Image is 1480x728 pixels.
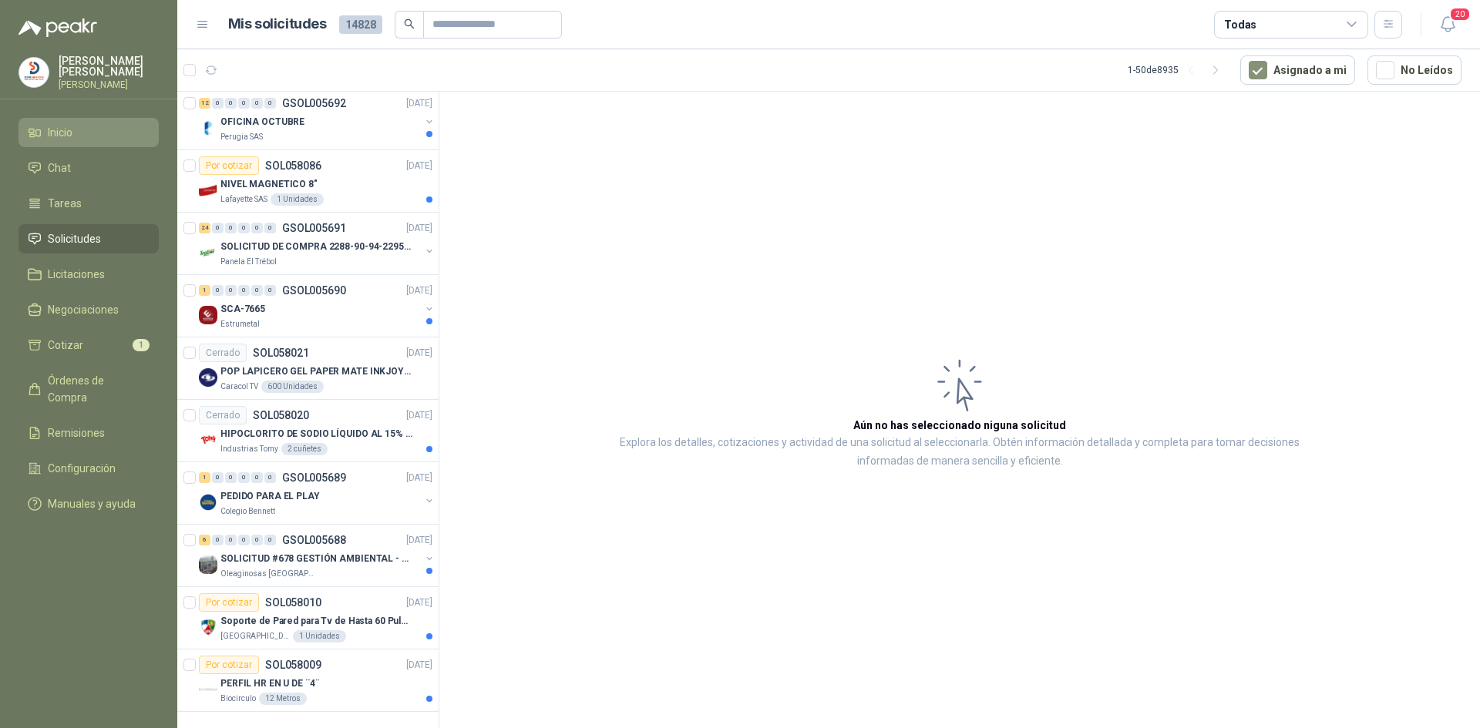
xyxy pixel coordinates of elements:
span: Negociaciones [48,301,119,318]
div: 0 [212,472,224,483]
a: Licitaciones [18,260,159,289]
p: [DATE] [406,408,432,423]
div: 0 [238,472,250,483]
div: 0 [238,98,250,109]
div: 0 [212,285,224,296]
div: 2 cuñetes [281,443,328,455]
div: 0 [212,535,224,545]
div: 0 [238,285,250,296]
div: 0 [264,98,276,109]
span: Remisiones [48,424,105,441]
a: 24 0 0 0 0 0 GSOL005691[DATE] Company LogoSOLICITUD DE COMPRA 2288-90-94-2295-96-2301-02-04Panela... [199,219,436,268]
p: [PERSON_NAME] [PERSON_NAME] [59,55,159,77]
img: Company Logo [19,58,49,87]
img: Company Logo [199,555,217,574]
span: search [404,18,415,29]
a: Por cotizarSOL058009[DATE] Company LogoPERFIL HR EN U DE ¨4¨Biocirculo12 Metros [177,649,439,712]
p: OFICINA OCTUBRE [220,115,304,129]
p: [DATE] [406,595,432,610]
p: GSOL005690 [282,285,346,296]
p: [DATE] [406,533,432,548]
p: Perugia SAS [220,131,263,143]
div: Por cotizar [199,593,259,612]
span: Tareas [48,195,82,212]
p: SCA-7665 [220,302,265,317]
img: Company Logo [199,493,217,512]
span: Configuración [48,460,116,477]
p: Biocirculo [220,693,256,705]
p: SOL058009 [265,659,321,670]
p: [DATE] [406,96,432,111]
p: SOL058021 [253,347,309,358]
p: SOL058020 [253,410,309,421]
div: Cerrado [199,344,247,362]
span: Cotizar [48,337,83,354]
p: Lafayette SAS [220,193,267,206]
img: Company Logo [199,431,217,449]
a: Remisiones [18,418,159,448]
p: [DATE] [406,159,432,173]
div: Por cotizar [199,156,259,175]
p: Soporte de Pared para Tv de Hasta 60 Pulgadas con Brazo Articulado [220,614,412,629]
a: CerradoSOL058021[DATE] Company LogoPOP LAPICERO GEL PAPER MATE INKJOY 0.7 (Revisar el adjunto)Car... [177,337,439,400]
div: 0 [264,472,276,483]
p: Industrias Tomy [220,443,278,455]
a: 12 0 0 0 0 0 GSOL005692[DATE] Company LogoOFICINA OCTUBREPerugia SAS [199,94,436,143]
span: Manuales y ayuda [48,495,136,512]
p: [DATE] [406,658,432,673]
div: 24 [199,223,210,233]
div: 0 [225,285,237,296]
img: Company Logo [199,243,217,262]
span: 20 [1449,7,1471,22]
div: 0 [225,535,237,545]
span: 14828 [339,15,382,34]
a: Órdenes de Compra [18,366,159,412]
div: 0 [251,472,263,483]
span: Órdenes de Compra [48,372,144,406]
p: [GEOGRAPHIC_DATA] [220,630,290,642]
div: Por cotizar [199,656,259,674]
p: [DATE] [406,346,432,361]
span: Chat [48,159,71,176]
a: Chat [18,153,159,183]
img: Company Logo [199,306,217,324]
p: GSOL005691 [282,223,346,233]
a: 1 0 0 0 0 0 GSOL005689[DATE] Company LogoPEDIDO PARA EL PLAYColegio Bennett [199,468,436,518]
p: Caracol TV [220,381,258,393]
a: Inicio [18,118,159,147]
div: 0 [251,98,263,109]
p: Oleaginosas [GEOGRAPHIC_DATA][PERSON_NAME] [220,568,318,580]
a: Tareas [18,189,159,218]
div: 0 [264,223,276,233]
div: 6 [199,535,210,545]
a: Negociaciones [18,295,159,324]
button: Asignado a mi [1240,55,1355,85]
p: Explora los detalles, cotizaciones y actividad de una solicitud al seleccionarla. Obtén informaci... [594,434,1326,471]
div: 0 [225,223,237,233]
div: 0 [212,223,224,233]
p: GSOL005689 [282,472,346,483]
div: 0 [238,535,250,545]
p: [PERSON_NAME] [59,80,159,89]
a: Configuración [18,454,159,483]
p: Estrumetal [220,318,260,330]
p: POP LAPICERO GEL PAPER MATE INKJOY 0.7 (Revisar el adjunto) [220,364,412,379]
span: Inicio [48,124,72,141]
img: Company Logo [199,181,217,200]
a: CerradoSOL058020[DATE] Company LogoHIPOCLORITO DE SODIO LÍQUIDO AL 15% CONT NETO 20LIndustrias To... [177,400,439,462]
p: [DATE] [406,283,432,298]
button: No Leídos [1367,55,1461,85]
a: Por cotizarSOL058010[DATE] Company LogoSoporte de Pared para Tv de Hasta 60 Pulgadas con Brazo Ar... [177,587,439,649]
p: PEDIDO PARA EL PLAY [220,489,320,504]
div: Cerrado [199,406,247,424]
p: SOL058010 [265,597,321,608]
span: Solicitudes [48,230,101,247]
a: 6 0 0 0 0 0 GSOL005688[DATE] Company LogoSOLICITUD #678 GESTIÓN AMBIENTAL - TUMACOOleaginosas [GE... [199,531,436,580]
div: 0 [251,535,263,545]
p: [DATE] [406,471,432,485]
div: 12 [199,98,210,109]
img: Company Logo [199,119,217,137]
h1: Mis solicitudes [228,13,327,35]
p: NIVEL MAGNETICO 8" [220,177,318,192]
p: SOLICITUD #678 GESTIÓN AMBIENTAL - TUMACO [220,552,412,566]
